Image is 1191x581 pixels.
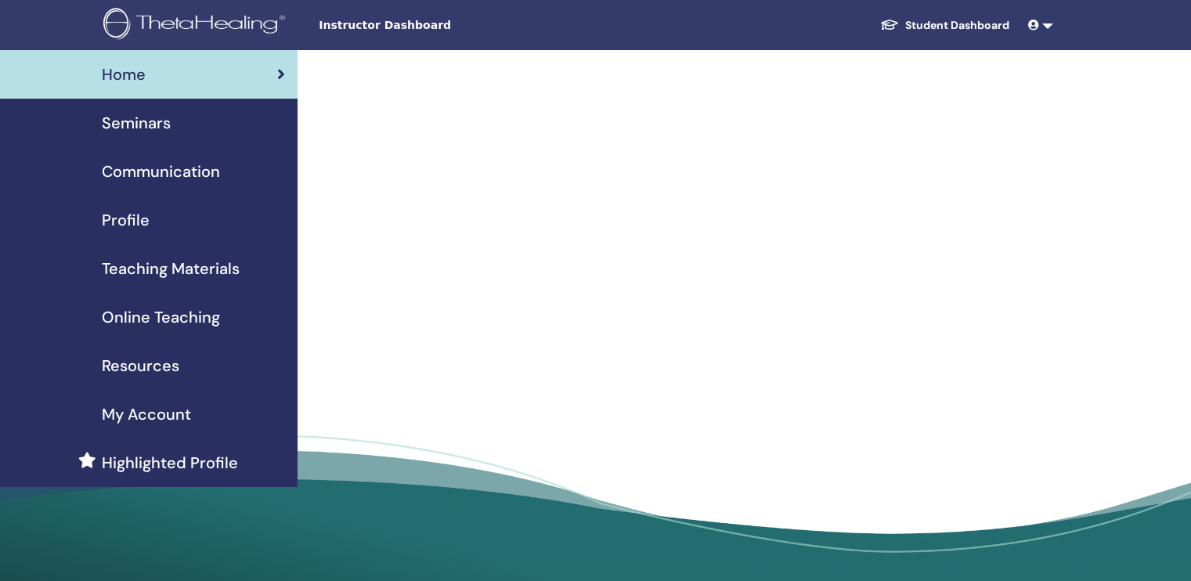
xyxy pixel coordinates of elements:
[102,208,150,232] span: Profile
[319,17,554,34] span: Instructor Dashboard
[103,8,291,43] img: logo.png
[102,111,171,135] span: Seminars
[102,305,220,329] span: Online Teaching
[102,160,220,183] span: Communication
[868,11,1022,40] a: Student Dashboard
[880,18,899,31] img: graduation-cap-white.svg
[102,63,146,86] span: Home
[102,402,191,426] span: My Account
[102,451,238,475] span: Highlighted Profile
[102,257,240,280] span: Teaching Materials
[102,354,179,377] span: Resources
